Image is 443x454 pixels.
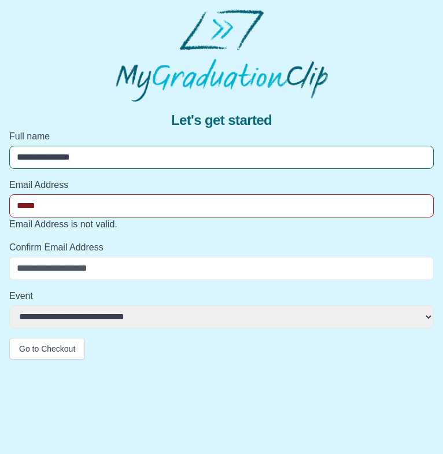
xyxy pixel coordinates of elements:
[9,338,85,360] button: Go to Checkout
[9,130,434,143] label: Full name
[116,9,328,102] img: MyGraduationClip
[171,111,272,130] span: Let's get started
[9,219,117,229] span: Email Address is not valid.
[9,289,434,303] label: Event
[9,178,434,192] label: Email Address
[9,241,434,254] label: Confirm Email Address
